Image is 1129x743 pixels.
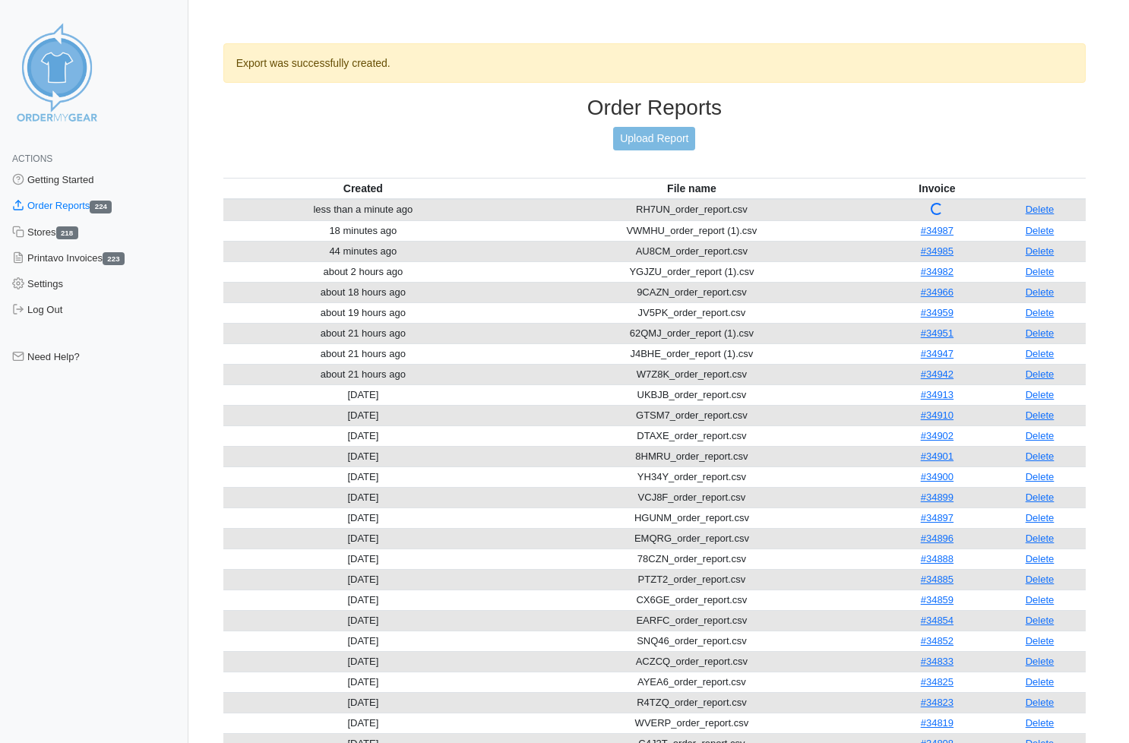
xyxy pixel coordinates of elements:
a: #34947 [921,348,953,359]
a: Delete [1026,451,1055,462]
a: #34942 [921,368,953,380]
td: 18 minutes ago [223,220,503,241]
td: [DATE] [223,507,503,528]
a: #34852 [921,635,953,647]
a: Delete [1026,368,1055,380]
a: #34910 [921,409,953,421]
td: [DATE] [223,446,503,466]
td: about 19 hours ago [223,302,503,323]
td: CX6GE_order_report.csv [503,590,881,610]
td: DTAXE_order_report.csv [503,425,881,446]
a: #34987 [921,225,953,236]
a: #34982 [921,266,953,277]
a: Delete [1026,225,1055,236]
a: Upload Report [613,127,695,150]
span: Actions [12,153,52,164]
a: Delete [1026,245,1055,257]
td: [DATE] [223,425,503,446]
a: Delete [1026,389,1055,400]
td: about 21 hours ago [223,343,503,364]
th: Invoice [881,178,994,199]
a: Delete [1026,512,1055,523]
a: #34900 [921,471,953,482]
a: #34885 [921,574,953,585]
a: Delete [1026,553,1055,564]
h3: Order Reports [223,95,1086,121]
td: JV5PK_order_report.csv [503,302,881,323]
td: J4BHE_order_report (1).csv [503,343,881,364]
td: VCJ8F_order_report.csv [503,487,881,507]
a: Delete [1026,348,1055,359]
td: RH7UN_order_report.csv [503,199,881,221]
a: #34913 [921,389,953,400]
span: 218 [56,226,78,239]
a: #34825 [921,676,953,688]
td: EARFC_order_report.csv [503,610,881,631]
a: Delete [1026,635,1055,647]
a: Delete [1026,492,1055,503]
a: #34897 [921,512,953,523]
td: YH34Y_order_report.csv [503,466,881,487]
td: [DATE] [223,569,503,590]
a: Delete [1026,471,1055,482]
td: [DATE] [223,631,503,651]
td: GTSM7_order_report.csv [503,405,881,425]
a: Delete [1026,430,1055,441]
a: Delete [1026,266,1055,277]
th: Created [223,178,503,199]
td: 8HMRU_order_report.csv [503,446,881,466]
td: AYEA6_order_report.csv [503,672,881,692]
a: #34951 [921,327,953,339]
span: 223 [103,252,125,265]
a: Delete [1026,286,1055,298]
td: VWMHU_order_report (1).csv [503,220,881,241]
td: [DATE] [223,528,503,549]
td: [DATE] [223,487,503,507]
a: Delete [1026,533,1055,544]
td: [DATE] [223,692,503,713]
td: EMQRG_order_report.csv [503,528,881,549]
td: W7Z8K_order_report.csv [503,364,881,384]
a: #34823 [921,697,953,708]
a: Delete [1026,574,1055,585]
td: [DATE] [223,405,503,425]
td: UKBJB_order_report.csv [503,384,881,405]
a: #34896 [921,533,953,544]
a: Delete [1026,676,1055,688]
a: Delete [1026,327,1055,339]
a: Delete [1026,615,1055,626]
td: about 18 hours ago [223,282,503,302]
td: WVERP_order_report.csv [503,713,881,733]
a: #34819 [921,717,953,729]
td: about 2 hours ago [223,261,503,282]
td: ACZCQ_order_report.csv [503,651,881,672]
a: #34966 [921,286,953,298]
td: 62QMJ_order_report (1).csv [503,323,881,343]
td: about 21 hours ago [223,323,503,343]
td: [DATE] [223,610,503,631]
a: #34959 [921,307,953,318]
a: Delete [1026,409,1055,421]
th: File name [503,178,881,199]
a: #34888 [921,553,953,564]
td: [DATE] [223,549,503,569]
a: #34833 [921,656,953,667]
td: AU8CM_order_report.csv [503,241,881,261]
td: SNQ46_order_report.csv [503,631,881,651]
td: R4TZQ_order_report.csv [503,692,881,713]
a: Delete [1026,697,1055,708]
span: 224 [90,201,112,213]
a: Delete [1026,204,1055,215]
td: [DATE] [223,713,503,733]
a: Delete [1026,717,1055,729]
td: [DATE] [223,466,503,487]
div: Export was successfully created. [223,43,1086,83]
td: [DATE] [223,590,503,610]
a: #34854 [921,615,953,626]
td: 78CZN_order_report.csv [503,549,881,569]
td: HGUNM_order_report.csv [503,507,881,528]
td: 44 minutes ago [223,241,503,261]
a: #34859 [921,594,953,605]
td: [DATE] [223,384,503,405]
a: Delete [1026,594,1055,605]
